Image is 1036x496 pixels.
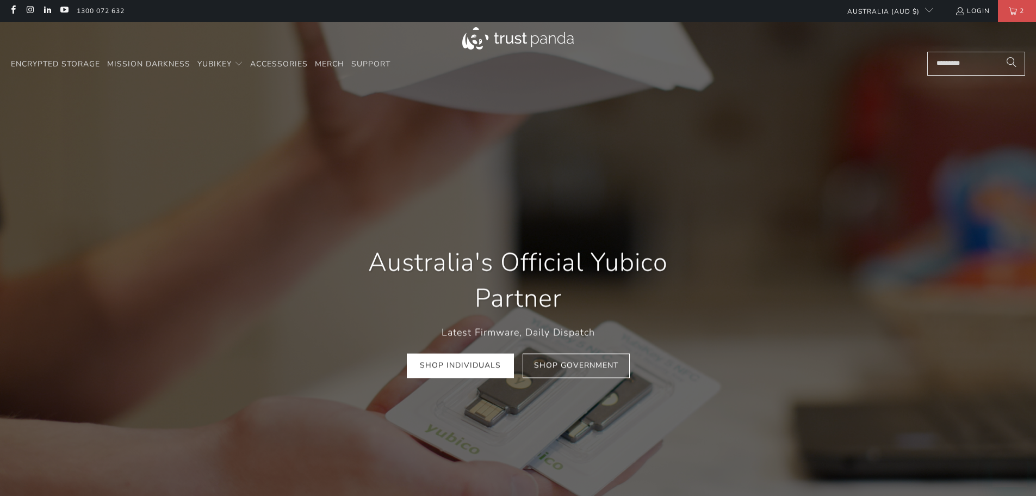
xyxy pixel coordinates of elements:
a: 1300 072 632 [77,5,125,17]
span: Accessories [250,59,308,69]
span: YubiKey [197,59,232,69]
span: Merch [315,59,344,69]
span: Mission Darkness [107,59,190,69]
a: Login [955,5,990,17]
a: Encrypted Storage [11,52,100,77]
input: Search... [927,52,1025,76]
a: Trust Panda Australia on Instagram [25,7,34,15]
a: Accessories [250,52,308,77]
img: Trust Panda Australia [462,27,574,50]
span: Support [351,59,390,69]
a: Merch [315,52,344,77]
span: Encrypted Storage [11,59,100,69]
a: Support [351,52,390,77]
p: Latest Firmware, Daily Dispatch [339,324,698,340]
a: Trust Panda Australia on LinkedIn [42,7,52,15]
a: Mission Darkness [107,52,190,77]
h1: Australia's Official Yubico Partner [339,244,698,316]
a: Trust Panda Australia on YouTube [59,7,69,15]
a: Shop Government [523,354,630,378]
a: Shop Individuals [407,354,514,378]
iframe: Button to launch messaging window [992,452,1027,487]
button: Search [998,52,1025,76]
summary: YubiKey [197,52,243,77]
nav: Translation missing: en.navigation.header.main_nav [11,52,390,77]
a: Trust Panda Australia on Facebook [8,7,17,15]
